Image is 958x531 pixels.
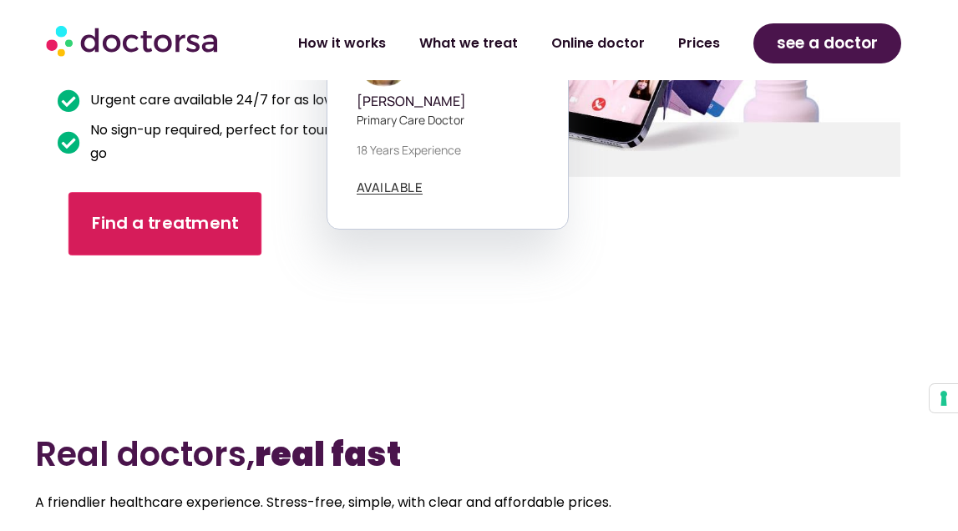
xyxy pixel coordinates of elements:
h5: [PERSON_NAME] [357,94,539,109]
a: see a doctor [753,23,900,63]
p: 18 years experience [357,141,539,159]
nav: Menu [261,24,737,63]
p: A friendlier healthcare experience. Stress-free, simple, with clear and affordable prices. [35,491,923,514]
a: Find a treatment [68,192,261,255]
a: Prices [661,24,737,63]
span: AVAILABLE [357,181,423,194]
p: Primary care doctor [357,111,539,129]
span: Find a treatment [92,212,239,236]
a: What we treat [403,24,535,63]
button: Your consent preferences for tracking technologies [930,384,958,412]
iframe: Customer reviews powered by Trustpilot [66,284,216,409]
span: No sign-up required, perfect for tourists on the go [86,119,416,165]
a: AVAILABLE [357,181,423,195]
span: Urgent care available 24/7 for as low as 20 Euros [86,88,412,112]
a: Online doctor [535,24,661,63]
span: see a doctor [777,30,878,57]
h2: Real doctors, [35,434,923,474]
a: How it works [281,24,403,63]
b: real fast [255,431,401,478]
